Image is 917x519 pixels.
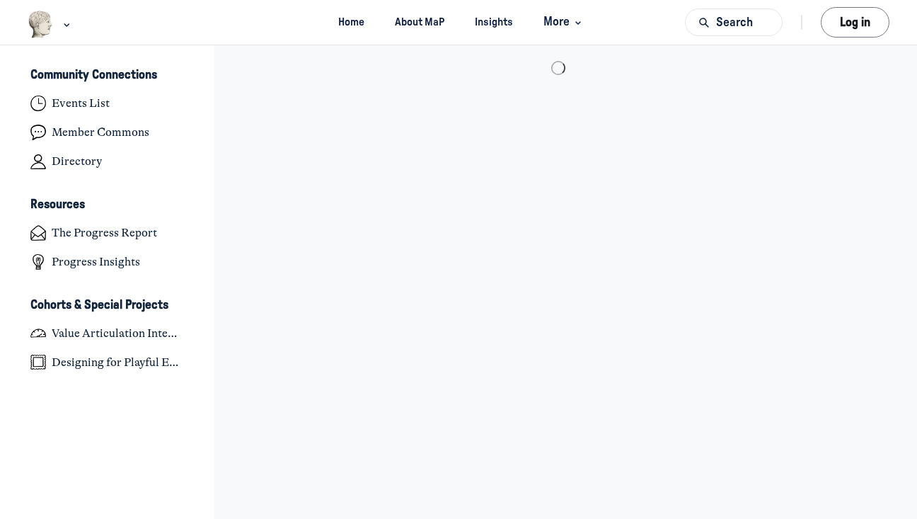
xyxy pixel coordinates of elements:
[28,9,74,40] button: Museums as Progress logo
[463,9,526,35] a: Insights
[52,255,140,269] h4: Progress Insights
[18,120,196,146] a: Member Commons
[18,249,196,275] a: Progress Insights
[18,149,196,175] a: Directory
[52,154,102,169] h4: Directory
[30,68,157,83] h3: Community Connections
[28,11,54,38] img: Museums as Progress logo
[18,193,196,217] button: ResourcesCollapse space
[18,64,196,88] button: Community ConnectionsCollapse space
[821,7,889,38] button: Log in
[18,91,196,117] a: Events List
[325,9,376,35] a: Home
[30,298,168,313] h3: Cohorts & Special Projects
[543,13,585,32] span: More
[52,96,110,110] h4: Events List
[18,320,196,346] a: Value Articulation Intensive (Cultural Leadership Lab)
[531,9,592,35] button: More
[199,45,917,90] main: Main Content
[685,8,783,36] button: Search
[52,326,183,341] h4: Value Articulation Intensive (Cultural Leadership Lab)
[52,226,157,240] h4: The Progress Report
[52,355,183,370] h4: Designing for Playful Engagement
[18,220,196,246] a: The Progress Report
[18,293,196,317] button: Cohorts & Special ProjectsCollapse space
[18,349,196,375] a: Designing for Playful Engagement
[52,125,149,139] h4: Member Commons
[382,9,456,35] a: About MaP
[30,198,85,212] h3: Resources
